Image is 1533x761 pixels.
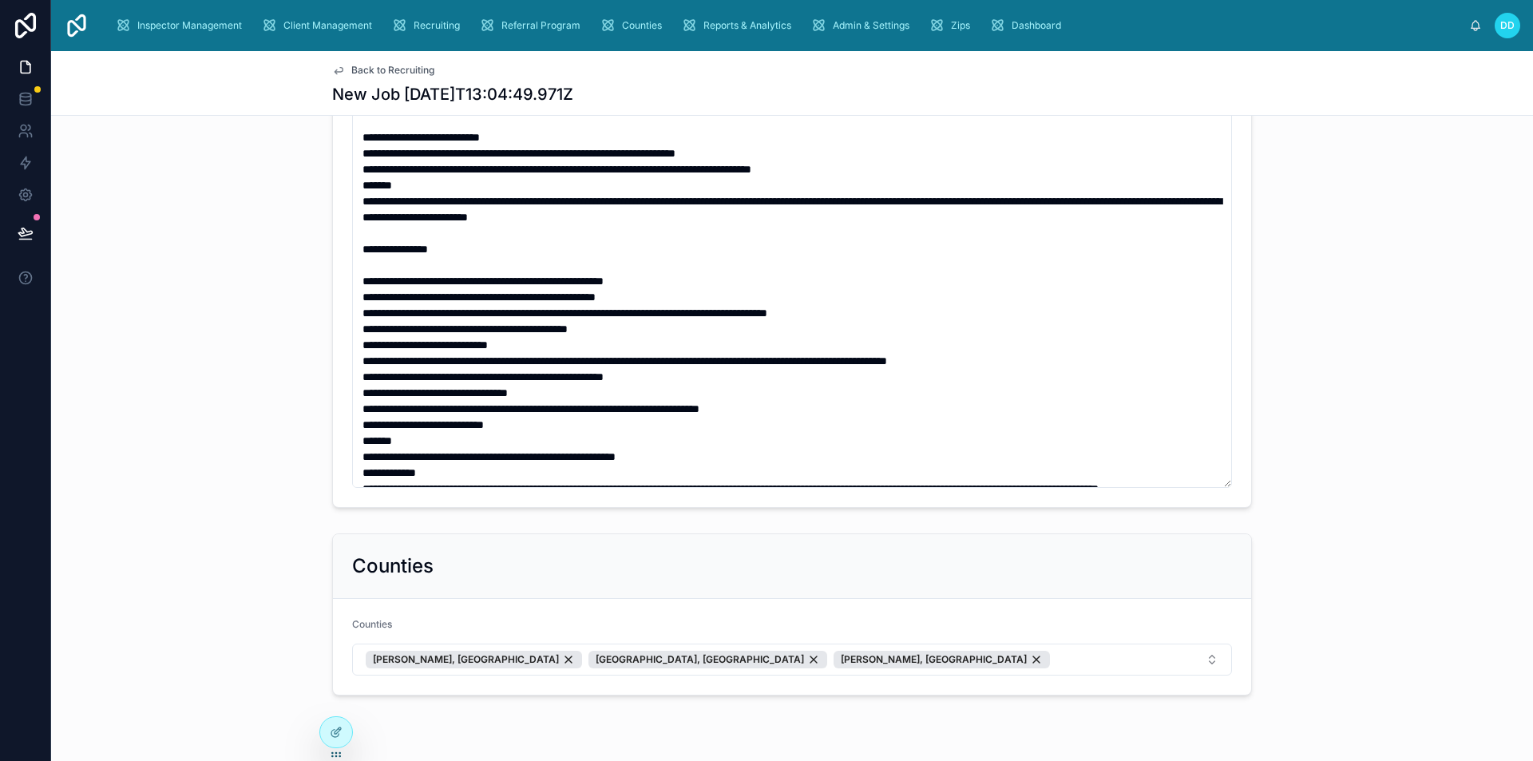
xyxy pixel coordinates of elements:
[622,19,662,32] span: Counties
[834,651,1050,668] button: Unselect 249
[1500,19,1515,32] span: DD
[283,19,372,32] span: Client Management
[137,19,242,32] span: Inspector Management
[1012,19,1061,32] span: Dashboard
[596,653,804,666] span: [GEOGRAPHIC_DATA], [GEOGRAPHIC_DATA]
[351,64,434,77] span: Back to Recruiting
[588,651,827,668] button: Unselect 318
[386,11,471,40] a: Recruiting
[951,19,970,32] span: Zips
[366,651,582,668] button: Unselect 2261
[332,64,434,77] a: Back to Recruiting
[110,11,253,40] a: Inspector Management
[414,19,460,32] span: Recruiting
[352,618,392,630] span: Counties
[64,13,89,38] img: App logo
[595,11,673,40] a: Counties
[806,11,921,40] a: Admin & Settings
[984,11,1072,40] a: Dashboard
[332,83,573,105] h1: New Job [DATE]T13:04:49.971Z
[373,653,559,666] span: [PERSON_NAME], [GEOGRAPHIC_DATA]
[924,11,981,40] a: Zips
[676,11,802,40] a: Reports & Analytics
[352,553,434,579] h2: Counties
[501,19,580,32] span: Referral Program
[102,8,1469,43] div: scrollable content
[256,11,383,40] a: Client Management
[352,644,1232,676] button: Select Button
[474,11,592,40] a: Referral Program
[841,653,1027,666] span: [PERSON_NAME], [GEOGRAPHIC_DATA]
[833,19,909,32] span: Admin & Settings
[703,19,791,32] span: Reports & Analytics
